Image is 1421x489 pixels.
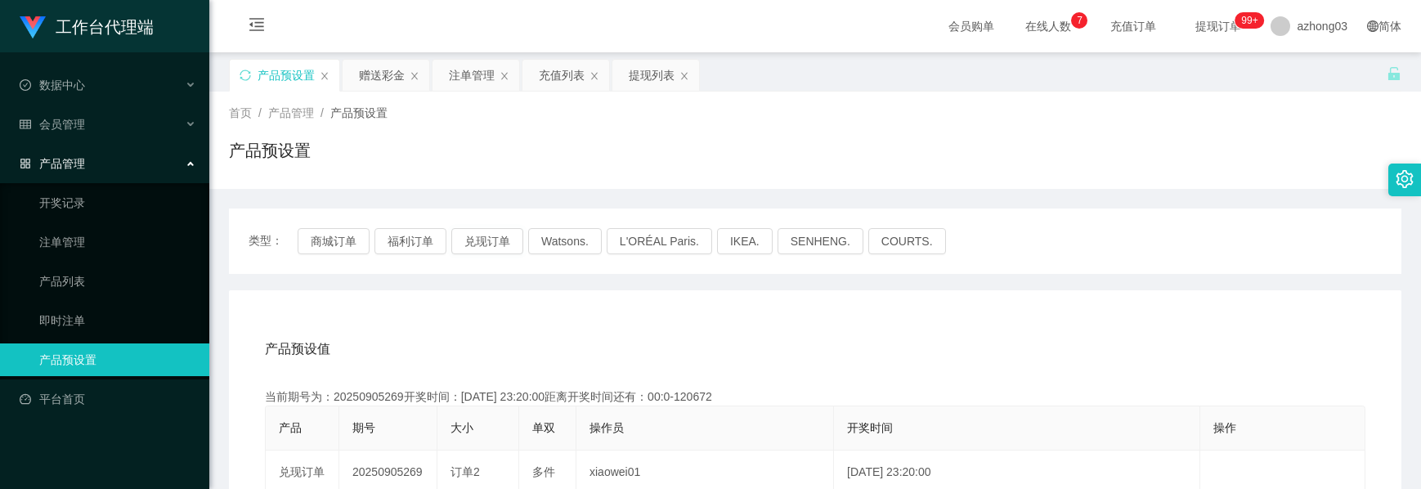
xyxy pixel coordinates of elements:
[607,228,712,254] button: L'ORÉAL Paris.
[1017,20,1079,32] span: 在线人数
[528,228,602,254] button: Watsons.
[847,421,893,434] span: 开奖时间
[451,421,473,434] span: 大小
[229,138,311,163] h1: 产品预设置
[20,157,85,170] span: 产品管理
[39,304,196,337] a: 即时注单
[1077,12,1083,29] p: 7
[1213,421,1236,434] span: 操作
[20,119,31,130] i: 图标: table
[20,16,46,39] img: logo.9652507e.png
[240,70,251,81] i: 图标: sync
[1396,170,1414,188] i: 图标: setting
[20,118,85,131] span: 会员管理
[1187,20,1249,32] span: 提现订单
[330,106,388,119] span: 产品预设置
[258,60,315,91] div: 产品预设置
[679,71,689,81] i: 图标: close
[20,383,196,415] a: 图标: dashboard平台首页
[20,79,85,92] span: 数据中心
[39,186,196,219] a: 开奖记录
[258,106,262,119] span: /
[589,71,599,81] i: 图标: close
[1102,20,1164,32] span: 充值订单
[589,421,624,434] span: 操作员
[39,265,196,298] a: 产品列表
[1235,12,1264,29] sup: 1090
[20,79,31,91] i: 图标: check-circle-o
[778,228,863,254] button: SENHENG.
[374,228,446,254] button: 福利订单
[20,158,31,169] i: 图标: appstore-o
[352,421,375,434] span: 期号
[265,388,1365,406] div: 当前期号为：20250905269开奖时间：[DATE] 23:20:00距离开奖时间还有：00:0-120672
[1387,66,1401,81] i: 图标: unlock
[298,228,370,254] button: 商城订单
[268,106,314,119] span: 产品管理
[249,228,298,254] span: 类型：
[532,421,555,434] span: 单双
[451,465,480,478] span: 订单2
[629,60,675,91] div: 提现列表
[449,60,495,91] div: 注单管理
[539,60,585,91] div: 充值列表
[717,228,773,254] button: IKEA.
[321,106,324,119] span: /
[500,71,509,81] i: 图标: close
[229,1,285,53] i: 图标: menu-fold
[320,71,329,81] i: 图标: close
[56,1,154,53] h1: 工作台代理端
[39,226,196,258] a: 注单管理
[20,20,154,33] a: 工作台代理端
[451,228,523,254] button: 兑现订单
[868,228,946,254] button: COURTS.
[359,60,405,91] div: 赠送彩金
[39,343,196,376] a: 产品预设置
[532,465,555,478] span: 多件
[1367,20,1378,32] i: 图标: global
[410,71,419,81] i: 图标: close
[229,106,252,119] span: 首页
[1071,12,1087,29] sup: 7
[279,421,302,434] span: 产品
[265,339,330,359] span: 产品预设值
